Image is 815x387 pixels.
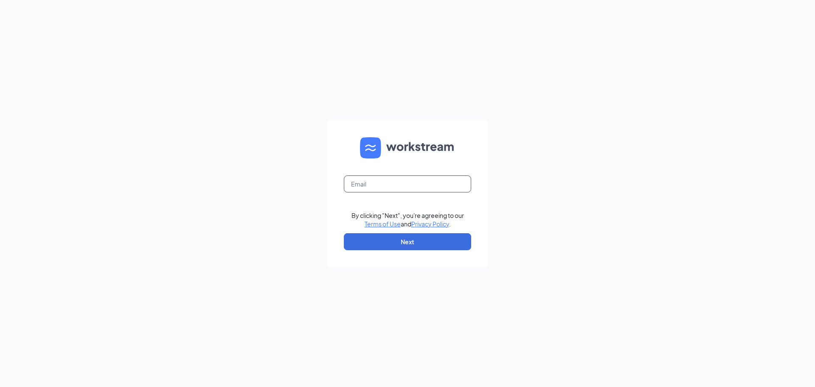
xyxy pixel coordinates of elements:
[360,137,455,158] img: WS logo and Workstream text
[344,233,471,250] button: Next
[411,220,449,228] a: Privacy Policy
[365,220,401,228] a: Terms of Use
[344,175,471,192] input: Email
[351,211,464,228] div: By clicking "Next", you're agreeing to our and .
